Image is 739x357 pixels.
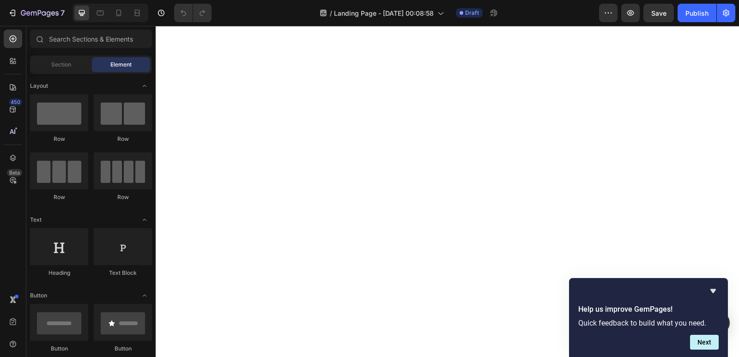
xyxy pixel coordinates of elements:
p: 7 [61,7,65,18]
span: / [330,8,332,18]
div: Button [94,345,152,353]
p: Quick feedback to build what you need. [578,319,719,327]
span: Landing Page - [DATE] 00:08:58 [334,8,434,18]
span: Toggle open [137,288,152,303]
div: Help us improve GemPages! [578,285,719,350]
div: Publish [685,8,709,18]
span: Element [110,61,132,69]
span: Button [30,291,47,300]
span: Toggle open [137,79,152,93]
div: 450 [9,98,22,106]
button: 7 [4,4,69,22]
span: Section [51,61,71,69]
input: Search Sections & Elements [30,30,152,48]
button: Hide survey [708,285,719,296]
span: Toggle open [137,212,152,227]
span: Draft [465,9,479,17]
div: Row [30,193,88,201]
div: Text Block [94,269,152,277]
div: Undo/Redo [174,4,212,22]
span: Save [651,9,666,17]
iframe: Design area [156,26,739,357]
button: Next question [690,335,719,350]
button: Save [643,4,674,22]
button: Publish [678,4,716,22]
span: Layout [30,82,48,90]
div: Beta [7,169,22,176]
div: Button [30,345,88,353]
div: Row [94,135,152,143]
div: Heading [30,269,88,277]
div: Row [30,135,88,143]
h2: Help us improve GemPages! [578,304,719,315]
div: Row [94,193,152,201]
span: Text [30,216,42,224]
